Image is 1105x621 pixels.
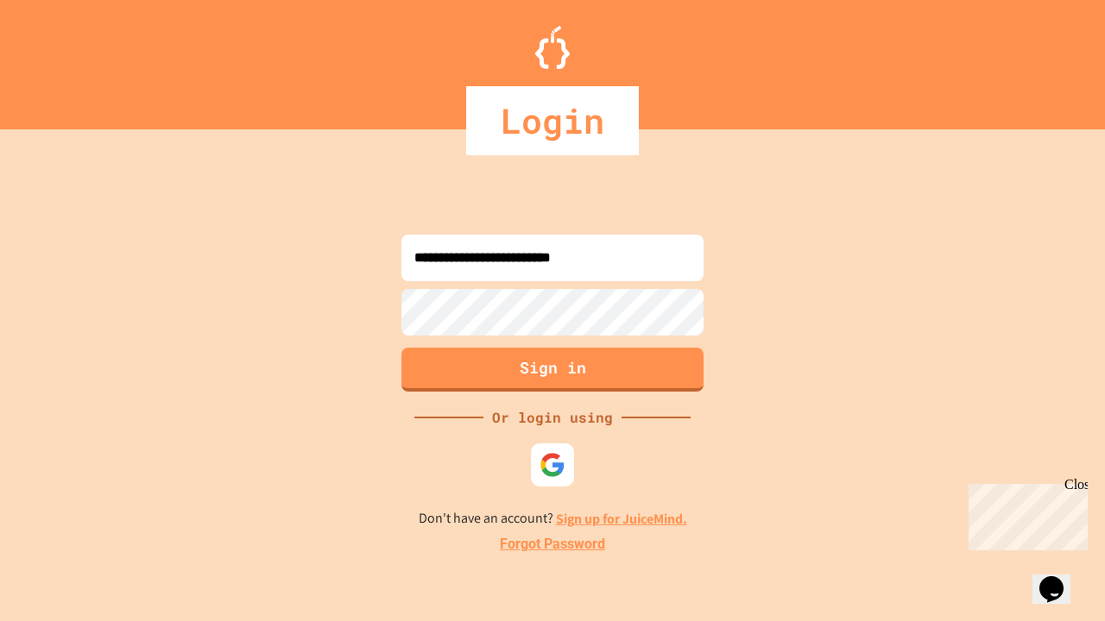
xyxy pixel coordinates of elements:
div: Chat with us now!Close [7,7,119,110]
img: Logo.svg [535,26,570,69]
a: Forgot Password [500,534,605,555]
iframe: chat widget [1032,552,1088,604]
button: Sign in [401,348,704,392]
p: Don't have an account? [419,508,687,530]
iframe: chat widget [962,477,1088,550]
a: Sign up for JuiceMind. [556,510,687,528]
img: google-icon.svg [540,452,565,478]
div: Or login using [483,407,622,428]
div: Login [466,86,639,155]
